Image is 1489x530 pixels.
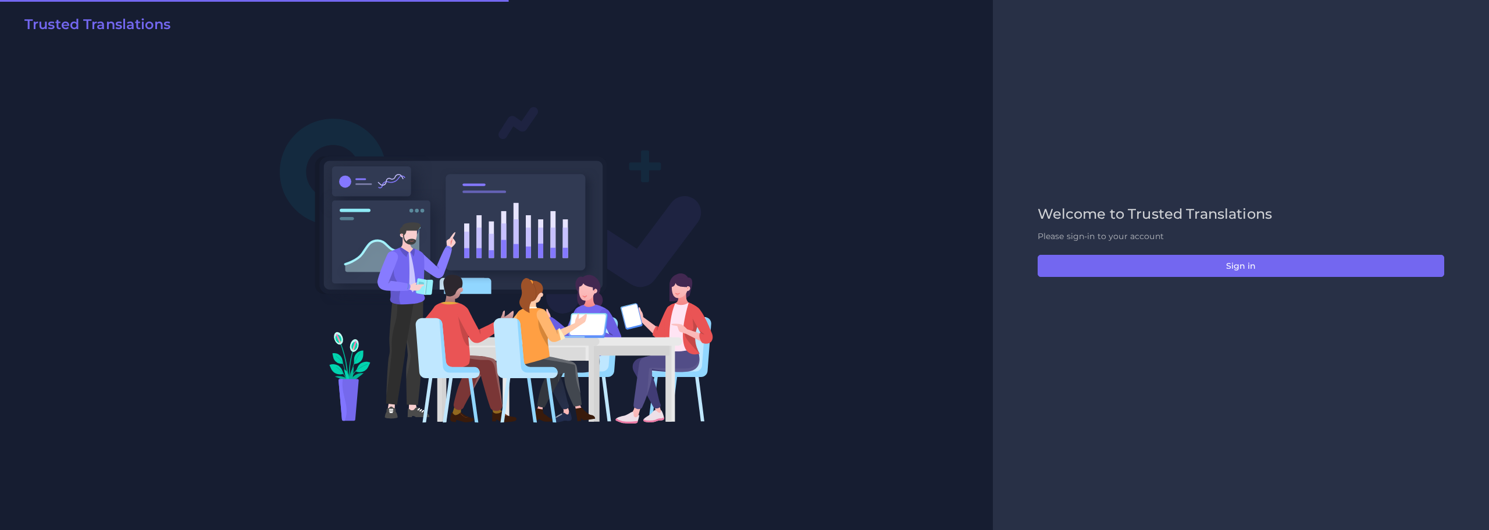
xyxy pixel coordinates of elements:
a: Trusted Translations [16,16,170,37]
h2: Trusted Translations [24,16,170,33]
p: Please sign-in to your account [1038,230,1444,243]
img: Login V2 [279,106,714,424]
button: Sign in [1038,255,1444,277]
h2: Welcome to Trusted Translations [1038,206,1444,223]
